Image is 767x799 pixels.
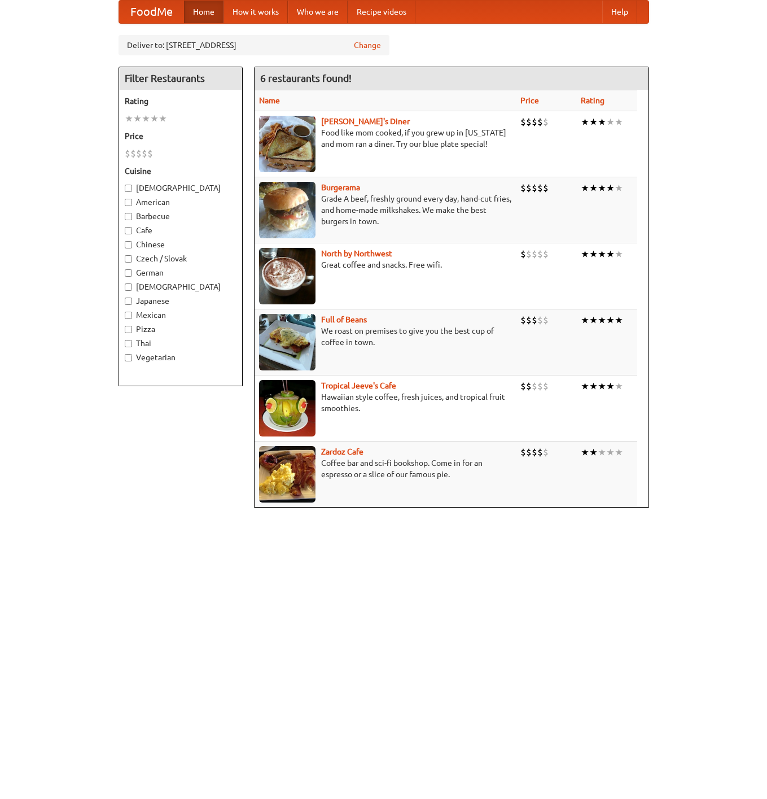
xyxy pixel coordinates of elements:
[142,147,147,160] li: $
[125,255,132,263] input: Czech / Slovak
[537,116,543,128] li: $
[532,314,537,326] li: $
[526,182,532,194] li: $
[125,298,132,305] input: Japanese
[321,315,367,324] a: Full of Beans
[526,380,532,392] li: $
[125,241,132,248] input: Chinese
[159,112,167,125] li: ★
[136,147,142,160] li: $
[581,96,604,105] a: Rating
[354,40,381,51] a: Change
[526,446,532,459] li: $
[581,248,589,260] li: ★
[598,248,606,260] li: ★
[259,127,511,150] p: Food like mom cooked, if you grew up in [US_STATE] and mom ran a diner. Try our blue plate special!
[543,380,549,392] li: $
[537,380,543,392] li: $
[589,380,598,392] li: ★
[606,248,615,260] li: ★
[119,35,389,55] div: Deliver to: [STREET_ADDRESS]
[615,182,623,194] li: ★
[321,249,392,258] a: North by Northwest
[589,446,598,459] li: ★
[543,182,549,194] li: $
[259,380,315,436] img: jeeves.jpg
[532,116,537,128] li: $
[581,314,589,326] li: ★
[537,314,543,326] li: $
[259,259,511,270] p: Great coffee and snacks. Free wifi.
[288,1,348,23] a: Who we are
[125,197,236,208] label: American
[615,116,623,128] li: ★
[125,253,236,264] label: Czech / Slovak
[119,1,184,23] a: FoodMe
[125,324,236,335] label: Pizza
[598,116,606,128] li: ★
[259,446,315,503] img: zardoz.jpg
[119,67,242,90] h4: Filter Restaurants
[606,182,615,194] li: ★
[259,457,511,480] p: Coffee bar and sci-fi bookshop. Come in for an espresso or a slice of our famous pie.
[520,446,526,459] li: $
[543,116,549,128] li: $
[125,199,132,206] input: American
[526,116,532,128] li: $
[598,380,606,392] li: ★
[259,96,280,105] a: Name
[602,1,637,23] a: Help
[125,354,132,361] input: Vegetarian
[537,446,543,459] li: $
[606,380,615,392] li: ★
[259,248,315,304] img: north.jpg
[589,314,598,326] li: ★
[125,309,236,321] label: Mexican
[125,227,132,234] input: Cafe
[615,446,623,459] li: ★
[321,183,360,192] b: Burgerama
[125,182,236,194] label: [DEMOGRAPHIC_DATA]
[532,248,537,260] li: $
[615,380,623,392] li: ★
[259,325,511,348] p: We roast on premises to give you the best cup of coffee in town.
[125,225,236,236] label: Cafe
[125,112,133,125] li: ★
[125,312,132,319] input: Mexican
[321,447,363,456] b: Zardoz Cafe
[125,340,132,347] input: Thai
[125,338,236,349] label: Thai
[581,380,589,392] li: ★
[520,182,526,194] li: $
[581,182,589,194] li: ★
[133,112,142,125] li: ★
[589,116,598,128] li: ★
[259,193,511,227] p: Grade A beef, freshly ground every day, hand-cut fries, and home-made milkshakes. We make the bes...
[184,1,223,23] a: Home
[125,326,132,333] input: Pizza
[581,116,589,128] li: ★
[125,147,130,160] li: $
[526,314,532,326] li: $
[520,248,526,260] li: $
[520,96,539,105] a: Price
[147,147,153,160] li: $
[125,211,236,222] label: Barbecue
[537,182,543,194] li: $
[259,391,511,414] p: Hawaiian style coffee, fresh juices, and tropical fruit smoothies.
[125,165,236,177] h5: Cuisine
[150,112,159,125] li: ★
[520,116,526,128] li: $
[321,117,410,126] b: [PERSON_NAME]'s Diner
[532,380,537,392] li: $
[526,248,532,260] li: $
[125,185,132,192] input: [DEMOGRAPHIC_DATA]
[125,95,236,107] h5: Rating
[321,381,396,390] b: Tropical Jeeve's Cafe
[598,182,606,194] li: ★
[615,314,623,326] li: ★
[589,182,598,194] li: ★
[598,446,606,459] li: ★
